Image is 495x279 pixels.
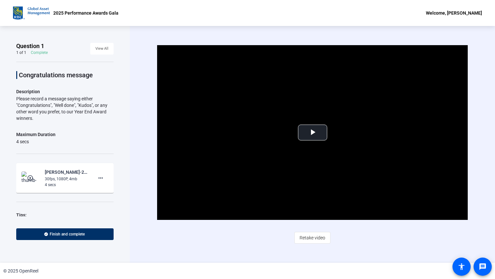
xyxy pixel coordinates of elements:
[16,211,114,219] div: Tips:
[16,95,114,121] div: Please record a message saying either "Congratulations", "Well done", "Kudos", or any other word ...
[16,228,114,240] button: Finish and complete
[16,50,26,55] div: 1 of 1
[294,232,330,244] button: Retake video
[45,168,88,176] div: [PERSON_NAME]-2025 Performance Awards Gala - Congratul-2025 Performance Awards Gala-1758654004470...
[90,43,114,55] button: View All
[298,124,327,140] button: Play Video
[45,182,88,188] div: 4 secs
[27,175,35,181] mat-icon: play_circle_outline
[31,50,48,55] div: Complete
[97,174,105,182] mat-icon: more_horiz
[50,232,85,237] span: Finish and complete
[157,45,467,220] div: Video Player
[16,42,44,50] span: Question 1
[426,9,482,17] div: Welcome, [PERSON_NAME]
[300,232,325,244] span: Retake video
[21,171,41,184] img: thumb-nail
[458,263,465,271] mat-icon: accessibility
[95,44,108,54] span: View All
[16,88,114,95] p: Description
[3,268,38,274] div: © 2025 OpenReel
[53,9,118,17] p: 2025 Performance Awards Gala
[16,138,56,145] div: 4 secs
[479,263,487,271] mat-icon: message
[13,6,50,19] img: OpenReel logo
[45,176,88,182] div: 30fps, 1080P, 4mb
[16,131,56,138] div: Maximum Duration
[19,71,114,79] p: Congratulations message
